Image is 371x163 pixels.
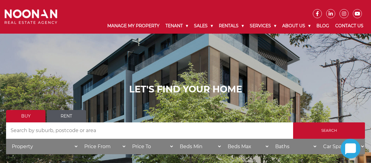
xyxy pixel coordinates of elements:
[216,18,247,34] a: Rentals
[6,84,365,95] h1: LET'S FIND YOUR HOME
[104,18,162,34] a: Manage My Property
[279,18,313,34] a: About Us
[47,110,86,122] a: Rent
[293,122,365,139] input: Search
[332,18,366,34] a: Contact Us
[5,9,57,24] img: Noonan Real Estate Agency
[6,110,45,122] a: Buy
[247,18,279,34] a: Services
[162,18,191,34] a: Tenant
[6,122,293,139] input: Search by suburb, postcode or area
[313,18,332,34] a: Blog
[191,18,216,34] a: Sales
